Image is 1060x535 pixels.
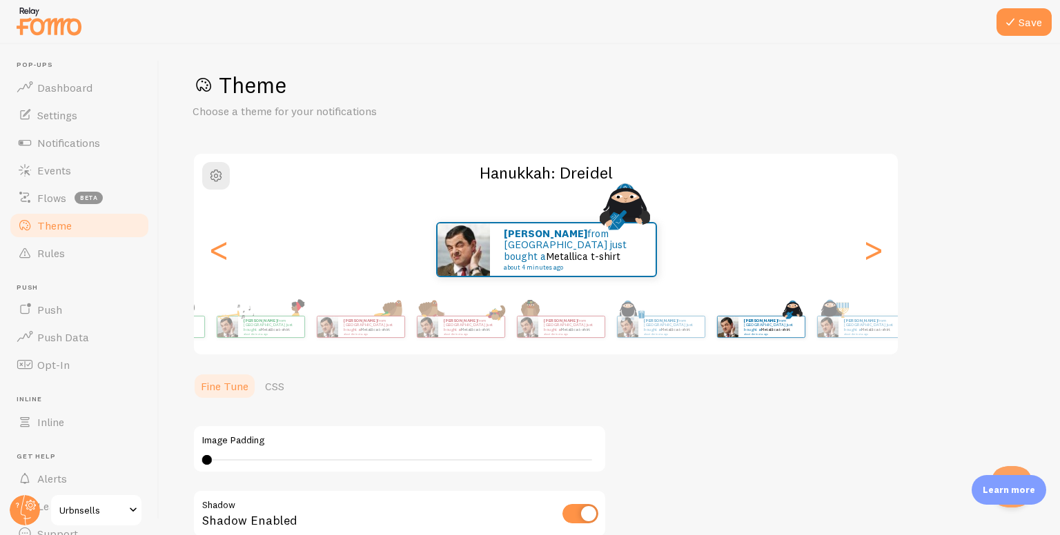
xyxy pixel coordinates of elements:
[8,101,150,129] a: Settings
[444,318,499,335] p: from [GEOGRAPHIC_DATA] just bought a
[344,318,377,323] strong: [PERSON_NAME]
[194,162,898,183] h2: Hanukkah: Dreidel
[760,327,790,332] a: Metallica t-shirt
[444,318,477,323] strong: [PERSON_NAME]
[8,351,150,378] a: Opt-In
[844,318,899,335] p: from [GEOGRAPHIC_DATA] just bought a
[460,327,490,332] a: Metallica t-shirt
[8,184,150,212] a: Flows beta
[517,316,538,337] img: Fomo
[544,318,577,323] strong: [PERSON_NAME]
[660,327,690,332] a: Metallica t-shirt
[193,372,257,400] a: Fine Tune
[504,264,638,271] small: about 4 minutes ago
[257,372,293,400] a: CSS
[202,434,597,447] label: Image Padding
[37,219,72,232] span: Theme
[37,303,62,316] span: Push
[260,327,290,332] a: Metallica t-shirt
[844,332,898,335] small: about 4 minutes ago
[865,200,881,299] div: Next slide
[560,327,590,332] a: Metallica t-shirt
[544,332,598,335] small: about 4 minutes ago
[17,61,150,70] span: Pop-ups
[8,129,150,157] a: Notifications
[317,316,337,337] img: Fomo
[210,200,227,299] div: Previous slide
[546,250,620,263] a: Metallica t-shirt
[17,395,150,404] span: Inline
[37,472,67,485] span: Alerts
[50,494,143,527] a: Urbnsells
[8,239,150,267] a: Rules
[75,192,103,204] span: beta
[744,318,777,323] strong: [PERSON_NAME]
[244,318,277,323] strong: [PERSON_NAME]
[717,316,738,337] img: Fomo
[37,358,70,372] span: Opt-In
[644,332,698,335] small: about 4 minutes ago
[244,318,299,335] p: from [GEOGRAPHIC_DATA] just bought a
[744,318,799,335] p: from [GEOGRAPHIC_DATA] just bought a
[37,415,64,429] span: Inline
[37,330,89,344] span: Push Data
[504,228,642,271] p: from [GEOGRAPHIC_DATA] just bought a
[8,296,150,323] a: Push
[37,163,71,177] span: Events
[617,316,638,337] img: Fomo
[244,332,297,335] small: about 4 minutes ago
[991,466,1032,507] iframe: Help Scout Beacon - Open
[983,483,1035,496] p: Learn more
[844,318,877,323] strong: [PERSON_NAME]
[644,318,677,323] strong: [PERSON_NAME]
[8,74,150,101] a: Dashboard
[14,3,84,39] img: fomo-relay-logo-orange.svg
[972,475,1046,505] div: Learn more
[644,318,699,335] p: from [GEOGRAPHIC_DATA] just bought a
[37,81,92,94] span: Dashboard
[217,316,237,337] img: Fomo
[37,136,100,150] span: Notifications
[59,502,125,518] span: Urbnsells
[193,71,1027,99] h1: Theme
[344,332,397,335] small: about 4 minutes ago
[17,452,150,461] span: Get Help
[193,103,524,119] p: Choose a theme for your notifications
[417,316,438,337] img: Fomo
[37,108,77,122] span: Settings
[37,191,66,205] span: Flows
[8,157,150,184] a: Events
[8,465,150,492] a: Alerts
[8,408,150,436] a: Inline
[17,283,150,292] span: Push
[438,223,490,276] img: Fomo
[861,327,890,332] a: Metallica t-shirt
[37,246,65,260] span: Rules
[144,332,197,335] small: about 4 minutes ago
[817,316,838,337] img: Fomo
[344,318,399,335] p: from [GEOGRAPHIC_DATA] just bought a
[8,323,150,351] a: Push Data
[8,492,150,520] a: Learn
[504,227,587,240] strong: [PERSON_NAME]
[444,332,498,335] small: about 4 minutes ago
[144,318,199,335] p: from [GEOGRAPHIC_DATA] just bought a
[744,332,798,335] small: about 4 minutes ago
[360,327,390,332] a: Metallica t-shirt
[8,212,150,239] a: Theme
[544,318,599,335] p: from [GEOGRAPHIC_DATA] just bought a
